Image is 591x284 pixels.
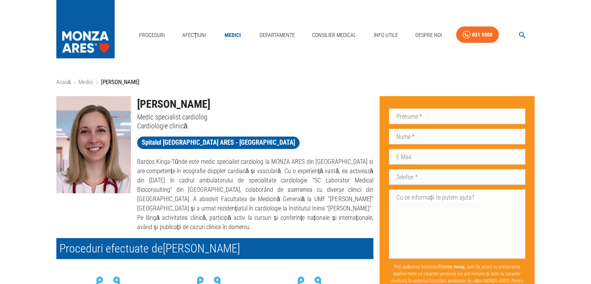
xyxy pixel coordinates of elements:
[74,78,75,87] li: ›
[472,30,492,40] div: 031 9300
[137,157,373,232] p: Bardos Kinga-Tűnde este medic specialist cardiolog la MONZA ARES din [GEOGRAPHIC_DATA] si are com...
[78,79,93,86] a: Medici
[137,121,373,130] p: Cardiologie clinică
[101,78,139,87] p: [PERSON_NAME]
[439,264,465,270] b: Trimite mesaj
[56,238,373,259] h2: Proceduri efectuate de [PERSON_NAME]
[256,27,298,43] a: Departamente
[56,78,535,87] nav: breadcrumb
[137,137,300,149] a: Spitalul [GEOGRAPHIC_DATA] ARES - [GEOGRAPHIC_DATA]
[136,27,168,43] a: Proceduri
[412,27,445,43] a: Despre Noi
[96,78,98,87] li: ›
[179,27,209,43] a: Afecțiuni
[137,112,373,121] p: Medic specialist cardiolog
[456,26,499,43] a: 031 9300
[56,96,131,193] img: Dr. Bardos Kinga
[371,27,401,43] a: Info Utile
[309,27,359,43] a: Consilier Medical
[137,96,373,112] h1: [PERSON_NAME]
[56,79,71,86] a: Acasă
[220,27,245,43] a: Medici
[137,138,300,147] span: Spitalul [GEOGRAPHIC_DATA] ARES - [GEOGRAPHIC_DATA]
